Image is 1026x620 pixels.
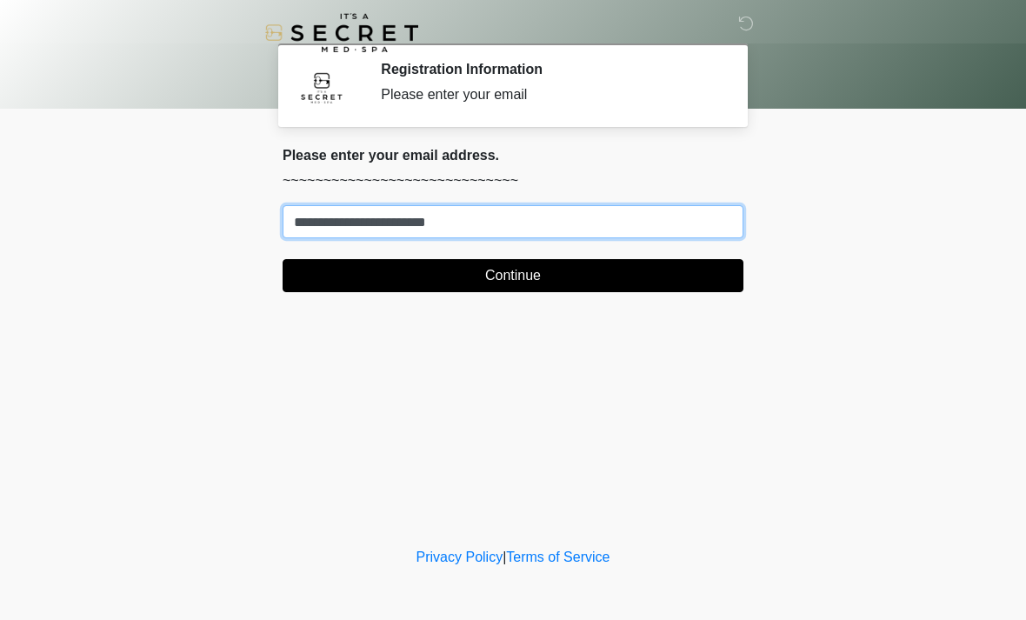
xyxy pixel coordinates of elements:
a: Terms of Service [506,550,610,564]
button: Continue [283,259,743,292]
div: Please enter your email [381,84,717,105]
img: It's A Secret Med Spa Logo [265,13,418,52]
p: ~~~~~~~~~~~~~~~~~~~~~~~~~~~~~ [283,170,743,191]
a: | [503,550,506,564]
a: Privacy Policy [416,550,503,564]
h2: Registration Information [381,61,717,77]
img: Agent Avatar [296,61,348,113]
h2: Please enter your email address. [283,147,743,163]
